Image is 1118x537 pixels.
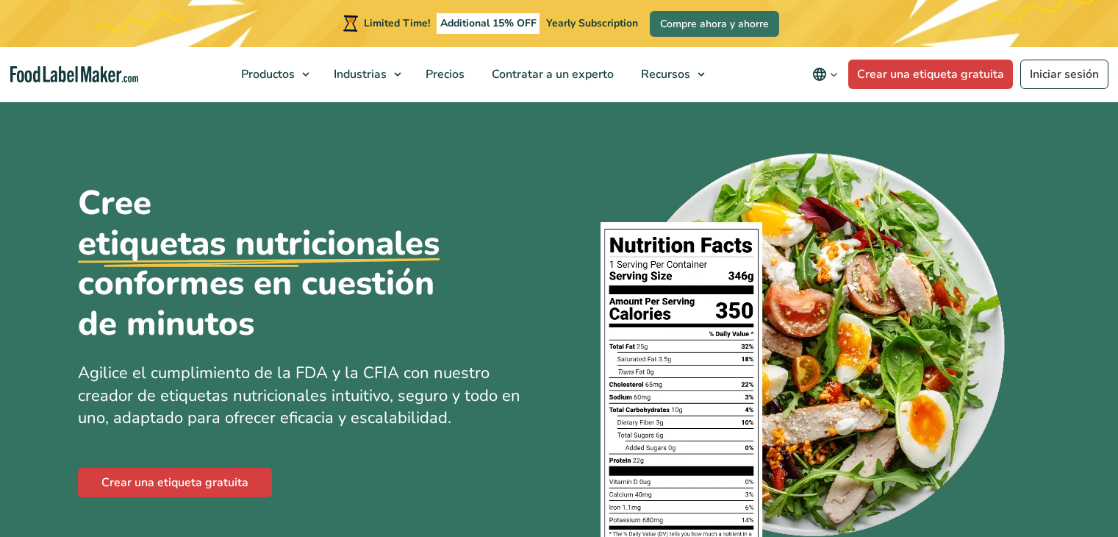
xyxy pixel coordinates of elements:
a: Recursos [628,47,712,102]
span: Productos [237,66,296,82]
h1: Cree conformes en cuestión de minutos [78,183,475,344]
a: Contratar a un experto [479,47,624,102]
a: Crear una etiqueta gratuita [78,468,272,497]
button: Change language [802,60,848,89]
span: Precios [421,66,466,82]
span: Recursos [637,66,692,82]
u: etiquetas nutricionales [78,224,440,264]
span: Limited Time! [364,16,430,30]
span: Yearly Subscription [546,16,638,30]
a: Food Label Maker homepage [10,66,138,83]
span: Industrias [329,66,388,82]
a: Iniciar sesión [1020,60,1108,89]
span: Contratar a un experto [487,66,615,82]
a: Productos [228,47,317,102]
a: Compre ahora y ahorre [650,11,779,37]
a: Industrias [320,47,409,102]
a: Crear una etiqueta gratuita [848,60,1013,89]
a: Precios [412,47,475,102]
span: Agilice el cumplimiento de la FDA y la CFIA con nuestro creador de etiquetas nutricionales intuit... [78,362,520,430]
span: Additional 15% OFF [437,13,540,34]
